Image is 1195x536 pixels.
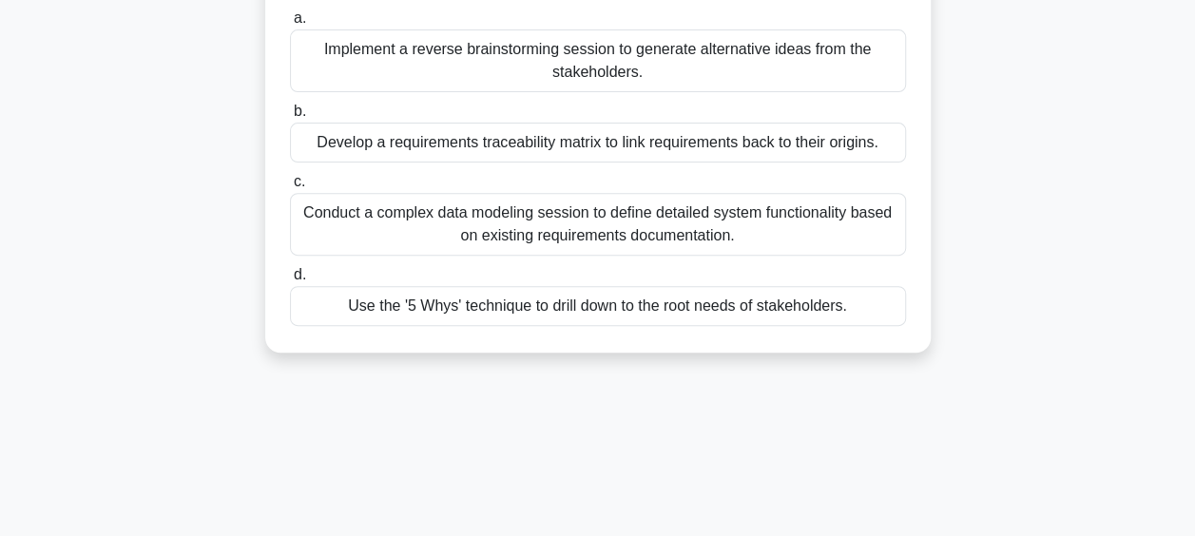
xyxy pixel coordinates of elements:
div: Use the '5 Whys' technique to drill down to the root needs of stakeholders. [290,286,906,326]
span: d. [294,266,306,282]
span: c. [294,173,305,189]
span: a. [294,10,306,26]
div: Conduct a complex data modeling session to define detailed system functionality based on existing... [290,193,906,256]
span: b. [294,103,306,119]
div: Develop a requirements traceability matrix to link requirements back to their origins. [290,123,906,163]
div: Implement a reverse brainstorming session to generate alternative ideas from the stakeholders. [290,29,906,92]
